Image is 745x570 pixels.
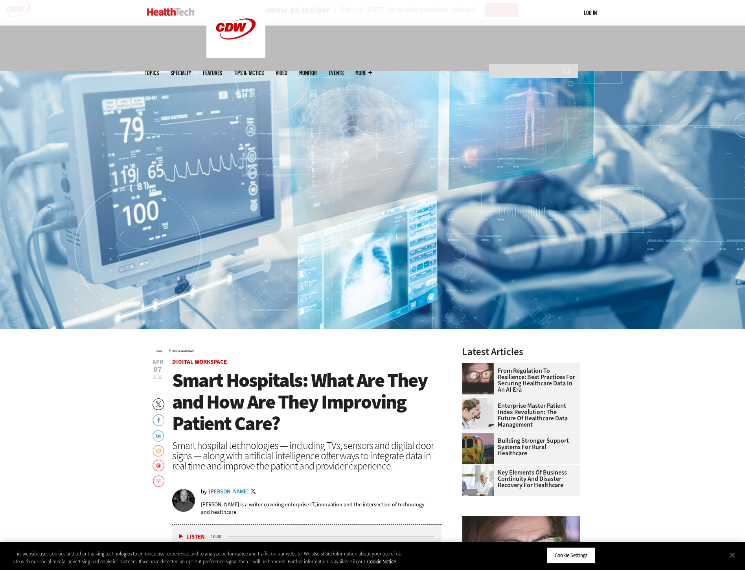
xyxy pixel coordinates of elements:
[462,398,498,404] a: medical researchers look at data on desktop monitor
[201,501,442,516] p: [PERSON_NAME] is a writer covering enterprise IT, innovation and the intersection of technology a...
[13,550,410,565] div: This website uses cookies and other tracking technologies to enhance user experience and to analy...
[724,546,741,564] button: Close
[462,398,494,429] img: medical researchers look at data on desktop monitor
[462,347,580,357] h3: Latest Articles
[462,465,498,471] a: incident response team discusses around a table
[251,489,258,495] a: Twitter
[179,534,205,540] button: Listen
[462,363,494,394] img: woman wearing glasses looking at healthcare data on screen
[462,433,494,464] img: ambulance driving down country road at sunset
[147,8,195,16] img: Home
[172,367,427,436] span: Smart Hospitals: What Are They and How Are They Improving Patient Care?
[203,70,222,76] a: Features
[367,558,396,565] a: More information about your privacy
[276,70,287,76] a: Video
[206,52,265,60] a: CDW
[462,433,498,439] a: ambulance driving down country road at sunset
[462,469,576,488] a: Key Elements of Business Continuity and Disaster Recovery for Healthcare
[329,70,344,76] a: Events
[210,533,227,540] div: duration
[584,9,597,17] div: User menu
[173,350,194,353] a: Digital Workspace
[171,70,191,76] span: Specialty
[172,489,195,512] img: Brian Horowitz
[153,359,163,365] span: Apr
[209,489,249,495] a: [PERSON_NAME]
[299,70,317,76] a: MonITor
[172,440,442,471] div: Smart hospital technologies — including TVs, sensors and digital door signs — along with artifici...
[153,366,163,374] span: 07
[153,374,162,380] span: 2025
[156,347,442,353] div: »
[546,547,596,564] button: Cookie Settings
[234,70,264,76] a: Tips & Tactics
[462,438,576,456] a: Building Stronger Support Systems for Rural Healthcare
[145,70,159,76] span: Topics
[462,465,494,496] img: incident response team discusses around a table
[462,368,576,393] a: From Regulation to Resilience: Best Practices for Securing Healthcare Data in an AI Era
[462,403,576,428] a: Enterprise Master Patient Index Revolution: The Future of Healthcare Data Management
[355,70,372,76] span: More
[172,525,442,548] div: media player
[201,489,207,495] span: by
[156,350,162,353] a: Home
[584,9,597,16] a: Log in
[172,358,227,366] a: Digital Workspace
[462,363,498,369] a: woman wearing glasses looking at healthcare data on screen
